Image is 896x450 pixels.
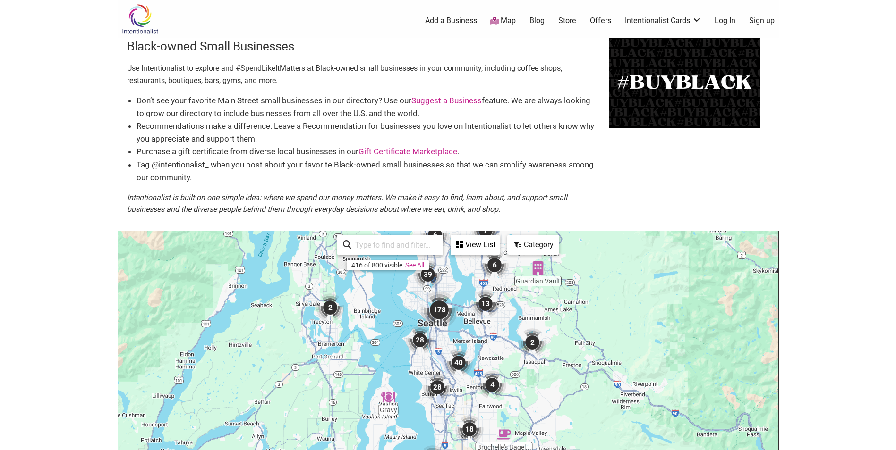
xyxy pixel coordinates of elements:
div: 416 of 800 visible [351,261,402,269]
div: View List [452,236,499,254]
h3: Black-owned Small Businesses [127,38,599,55]
a: Add a Business [425,16,477,26]
a: Offers [590,16,611,26]
a: Log In [715,16,735,26]
div: Type to search and filter [337,235,443,255]
div: Guardian Vault [531,261,545,275]
div: 28 [423,373,452,401]
div: Category [508,236,558,254]
a: Intentionalist Cards [625,16,701,26]
div: 6 [480,251,509,279]
div: 13 [471,290,500,318]
img: BuyBlack-500x300-1.png [609,38,760,128]
a: Suggest a Business [411,96,482,105]
div: 18 [455,415,484,443]
div: 40 [444,349,473,377]
div: 2 [518,328,546,357]
a: Sign up [749,16,775,26]
div: 28 [406,326,434,354]
li: Purchase a gift certificate from diverse local businesses in our . [137,145,599,158]
a: Map [490,16,516,26]
div: 2 [316,293,344,322]
a: Store [558,16,576,26]
img: Intentionalist [118,4,162,34]
div: Filter by category [507,235,559,255]
li: Recommendations make a difference. Leave a Recommendation for businesses you love on Intentionali... [137,120,599,145]
a: See All [405,261,424,269]
div: 178 [420,291,458,329]
a: Gift Certificate Marketplace [358,147,457,156]
input: Type to find and filter... [351,236,437,254]
em: Intentionalist is built on one simple idea: where we spend our money matters. We make it easy to ... [127,193,567,214]
div: See a list of the visible businesses [451,235,500,255]
div: Bruchelle's Bagel Bistro [497,427,511,442]
div: 39 [414,260,442,289]
div: Gravy [381,390,395,404]
a: Blog [529,16,545,26]
li: Tag @intentionalist_ when you post about your favorite Black-owned small businesses so that we ca... [137,158,599,184]
p: Use Intentionalist to explore and #SpendLikeItMatters at Black-owned small businesses in your com... [127,62,599,86]
div: 4 [478,371,506,399]
li: Don’t see your favorite Main Street small businesses in our directory? Use our feature. We are al... [137,94,599,120]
